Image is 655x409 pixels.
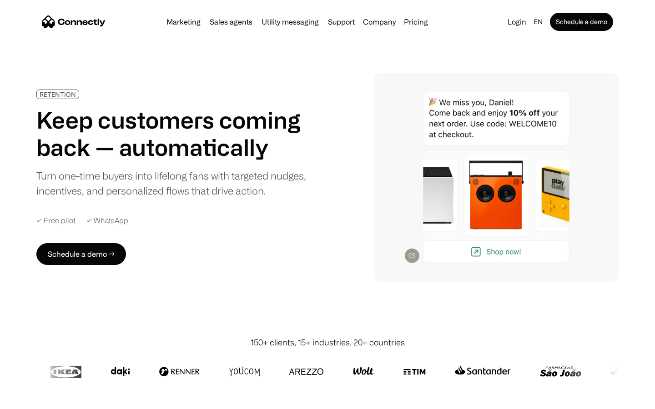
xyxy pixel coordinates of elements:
[251,336,405,349] div: 150+ clients, 15+ industries, 20+ countries
[550,13,613,31] a: Schedule a demo
[86,216,128,225] div: ✓ WhatsApp
[36,216,76,225] div: ✓ Free pilot
[9,392,55,406] aside: Language selected: English
[530,15,548,28] div: en
[360,15,398,28] div: Company
[18,393,55,406] ul: Language list
[36,106,313,161] h1: Keep customers coming back — automatically
[324,18,358,25] a: Support
[36,168,313,198] div: Turn one-time buyers into lifelong fans with targeted nudges, incentives, and personalized flows ...
[206,18,256,25] a: Sales agents
[504,15,530,28] a: Login
[258,18,322,25] a: Utility messaging
[400,18,432,25] a: Pricing
[363,15,396,28] div: Company
[534,15,543,28] div: en
[42,15,106,29] a: home
[36,243,126,265] a: Schedule a demo →
[40,91,76,98] div: RETENTION
[163,18,204,25] a: Marketing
